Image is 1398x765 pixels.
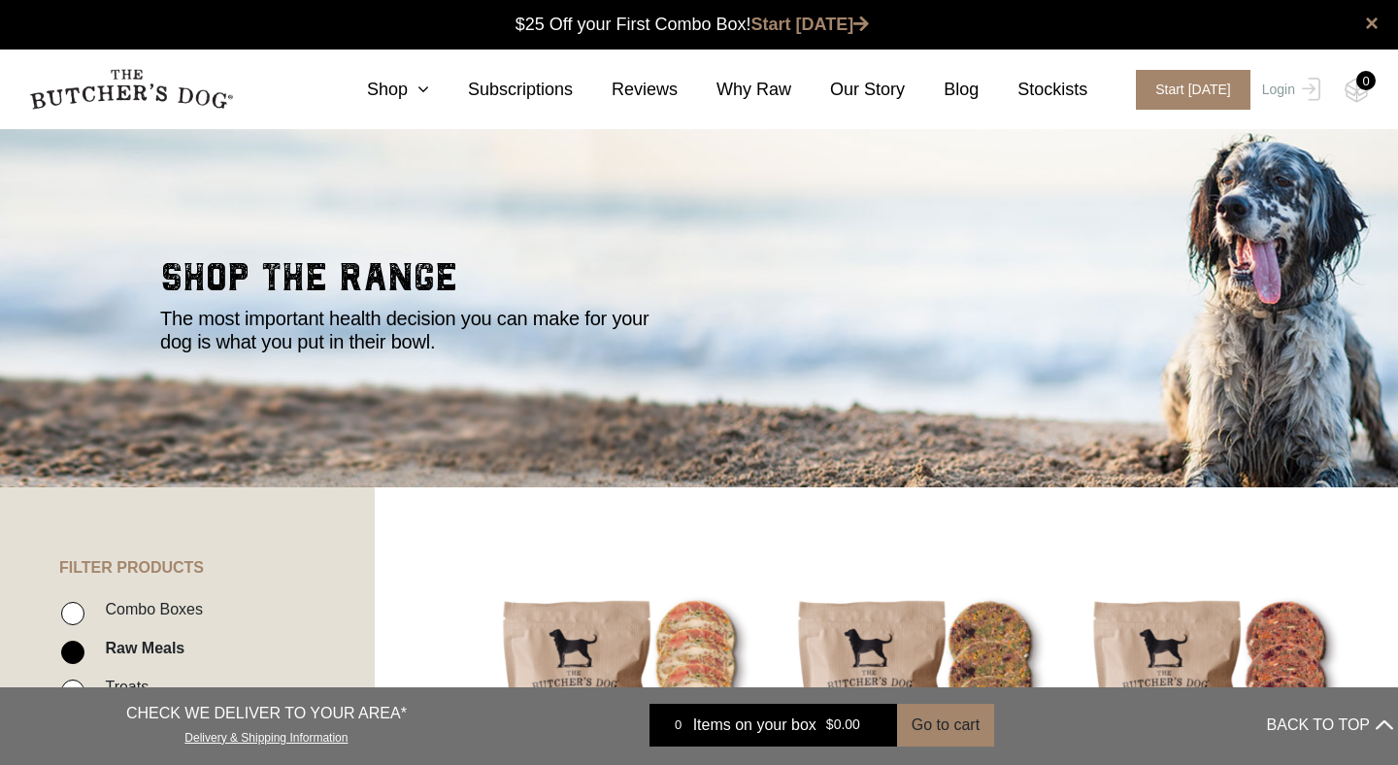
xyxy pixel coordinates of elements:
a: Login [1257,70,1320,110]
button: BACK TO TOP [1267,702,1393,748]
p: The most important health decision you can make for your dog is what you put in their bowl. [160,307,675,353]
a: Blog [905,77,979,103]
a: Shop [328,77,429,103]
a: Why Raw [678,77,791,103]
a: close [1365,12,1379,35]
a: 0 Items on your box $0.00 [649,704,897,747]
span: $ [826,717,834,733]
div: 0 [1356,71,1376,90]
a: Stockists [979,77,1087,103]
a: Delivery & Shipping Information [184,726,348,745]
a: Reviews [573,77,678,103]
h2: shop the range [160,258,1238,307]
a: Start [DATE] [1116,70,1257,110]
a: Subscriptions [429,77,573,103]
label: Combo Boxes [95,596,203,622]
label: Treats [95,674,149,700]
img: TBD_Cart-Empty.png [1345,78,1369,103]
span: Items on your box [693,714,816,737]
div: 0 [664,715,693,735]
span: Start [DATE] [1136,70,1250,110]
a: Our Story [791,77,905,103]
button: Go to cart [897,704,994,747]
bdi: 0.00 [826,717,860,733]
p: CHECK WE DELIVER TO YOUR AREA* [126,702,407,725]
label: Raw Meals [95,635,184,661]
a: Start [DATE] [751,15,870,34]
